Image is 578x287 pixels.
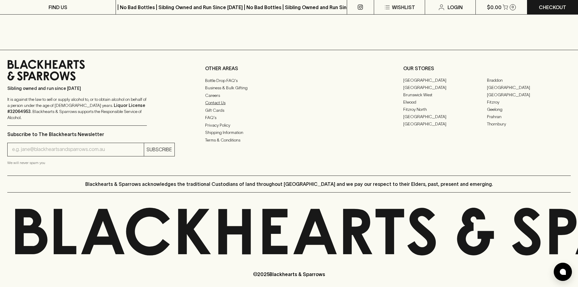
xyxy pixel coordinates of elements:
[7,103,145,114] strong: Liquor License #32064953
[403,121,487,128] a: [GEOGRAPHIC_DATA]
[487,106,571,113] a: Geelong
[7,85,147,91] p: Sibling owned and run since [DATE]
[7,160,175,166] p: We will never spam you
[403,77,487,84] a: [GEOGRAPHIC_DATA]
[403,91,487,99] a: Brunswick West
[403,113,487,121] a: [GEOGRAPHIC_DATA]
[205,121,373,129] a: Privacy Policy
[392,4,415,11] p: Wishlist
[7,96,147,121] p: It is against the law to sell or supply alcohol to, or to obtain alcohol on behalf of a person un...
[512,5,514,9] p: 0
[487,4,502,11] p: $0.00
[487,84,571,91] a: [GEOGRAPHIC_DATA]
[49,4,67,11] p: FIND US
[205,114,373,121] a: FAQ's
[403,106,487,113] a: Fitzroy North
[205,129,373,136] a: Shipping Information
[205,107,373,114] a: Gift Cards
[12,145,144,154] input: e.g. jane@blackheartsandsparrows.com.au
[487,91,571,99] a: [GEOGRAPHIC_DATA]
[403,99,487,106] a: Elwood
[487,121,571,128] a: Thornbury
[487,99,571,106] a: Fitzroy
[403,65,571,72] p: OUR STORES
[205,92,373,99] a: Careers
[487,113,571,121] a: Prahran
[205,77,373,84] a: Bottle Drop FAQ's
[448,4,463,11] p: Login
[205,84,373,92] a: Business & Bulk Gifting
[7,131,175,138] p: Subscribe to The Blackhearts Newsletter
[85,180,493,188] p: Blackhearts & Sparrows acknowledges the traditional Custodians of land throughout [GEOGRAPHIC_DAT...
[147,146,172,153] p: SUBSCRIBE
[539,4,566,11] p: Checkout
[144,143,174,156] button: SUBSCRIBE
[205,136,373,144] a: Terms & Conditions
[487,77,571,84] a: Braddon
[205,99,373,107] a: Contact Us
[560,269,566,275] img: bubble-icon
[205,65,373,72] p: OTHER AREAS
[403,84,487,91] a: [GEOGRAPHIC_DATA]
